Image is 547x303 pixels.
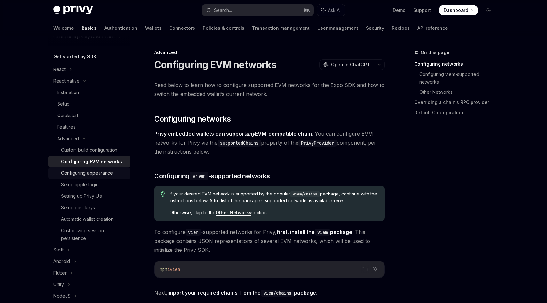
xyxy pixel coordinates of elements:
span: Dashboard [444,7,468,13]
span: . You can configure EVM networks for Privy via the property of the component, per the instruction... [154,129,385,156]
a: Dashboard [439,5,478,15]
a: User management [317,20,358,36]
div: Quickstart [57,112,78,119]
a: Transaction management [252,20,310,36]
a: here [332,198,343,203]
div: Setup [57,100,70,108]
a: Configuring viem-supported networks [419,69,499,87]
span: npm [160,267,167,272]
a: viem/chains [261,290,294,296]
a: Connectors [169,20,195,36]
a: Setup apple login [48,179,130,190]
span: Open in ChatGPT [331,61,370,68]
div: Swift [53,246,64,254]
a: Support [413,7,431,13]
a: Authentication [104,20,137,36]
svg: Tip [161,191,165,197]
code: viem [315,229,330,236]
span: To configure -supported networks for Privy, . This package contains JSON representations of sever... [154,227,385,254]
a: Quickstart [48,110,130,121]
button: Open in ChatGPT [319,59,374,70]
a: Customizing session persistence [48,225,130,244]
strong: first, install the package [277,229,352,235]
code: viem [186,229,201,236]
div: Configuring appearance [61,169,113,177]
span: Otherwise, skip to the section. [170,210,378,216]
a: Welcome [53,20,74,36]
a: Overriding a chain’s RPC provider [414,97,499,108]
span: If your desired EVM network is supported by the popular package, continue with the instructions b... [170,191,378,204]
div: Setup apple login [61,181,99,188]
a: Custom build configuration [48,144,130,156]
span: On this page [421,49,449,56]
a: Policies & controls [203,20,244,36]
strong: Privy embedded wallets can support EVM-compatible chain [154,131,312,137]
button: Ask AI [317,4,345,16]
button: Toggle dark mode [483,5,494,15]
div: Configuring EVM networks [61,158,122,165]
a: Automatic wallet creation [48,213,130,225]
span: ⌘ K [303,8,310,13]
div: NodeJS [53,292,71,300]
a: Default Configuration [414,108,499,118]
code: viem/chains [290,191,320,197]
a: Recipes [392,20,410,36]
a: Features [48,121,130,133]
div: Android [53,258,70,265]
div: Setup passkeys [61,204,95,211]
div: Advanced [154,49,385,56]
div: Customizing session persistence [61,227,126,242]
a: viem [186,229,201,235]
h5: Get started by SDK [53,53,97,60]
div: Advanced [57,135,79,142]
em: any [246,131,255,137]
code: viem [190,172,208,180]
span: Configuring networks [154,114,231,124]
div: Search... [214,6,232,14]
img: dark logo [53,6,93,15]
a: Other Networks [216,210,251,216]
strong: import your required chains from the package [167,290,316,296]
a: Setup [48,98,130,110]
div: Flutter [53,269,67,277]
a: Configuring appearance [48,167,130,179]
a: Security [366,20,384,36]
div: React native [53,77,80,85]
div: Automatic wallet creation [61,215,114,223]
button: Copy the contents from the code block [361,265,369,273]
span: Configuring -supported networks [154,171,270,180]
a: API reference [417,20,448,36]
h1: Configuring EVM networks [154,59,276,70]
button: Ask AI [371,265,379,273]
span: Next, : [154,288,385,297]
a: Other Networks [419,87,499,97]
a: viem/chains [290,191,320,196]
div: React [53,66,66,73]
button: Search...⌘K [202,4,314,16]
a: Basics [82,20,97,36]
a: Wallets [145,20,162,36]
code: supportedChains [218,140,261,147]
div: Features [57,123,75,131]
a: Installation [48,87,130,98]
span: viem [170,267,180,272]
code: PrivyProvider [298,140,337,147]
span: i [167,267,170,272]
a: Configuring EVM networks [48,156,130,167]
a: Configuring networks [414,59,499,69]
a: Setting up Privy UIs [48,190,130,202]
div: Setting up Privy UIs [61,192,102,200]
a: Setup passkeys [48,202,130,213]
span: Read below to learn how to configure supported EVM networks for the Expo SDK and how to switch th... [154,81,385,99]
div: Custom build configuration [61,146,117,154]
a: viem [315,229,330,235]
div: Unity [53,281,64,288]
span: Ask AI [328,7,341,13]
a: Demo [393,7,406,13]
div: Installation [57,89,79,96]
